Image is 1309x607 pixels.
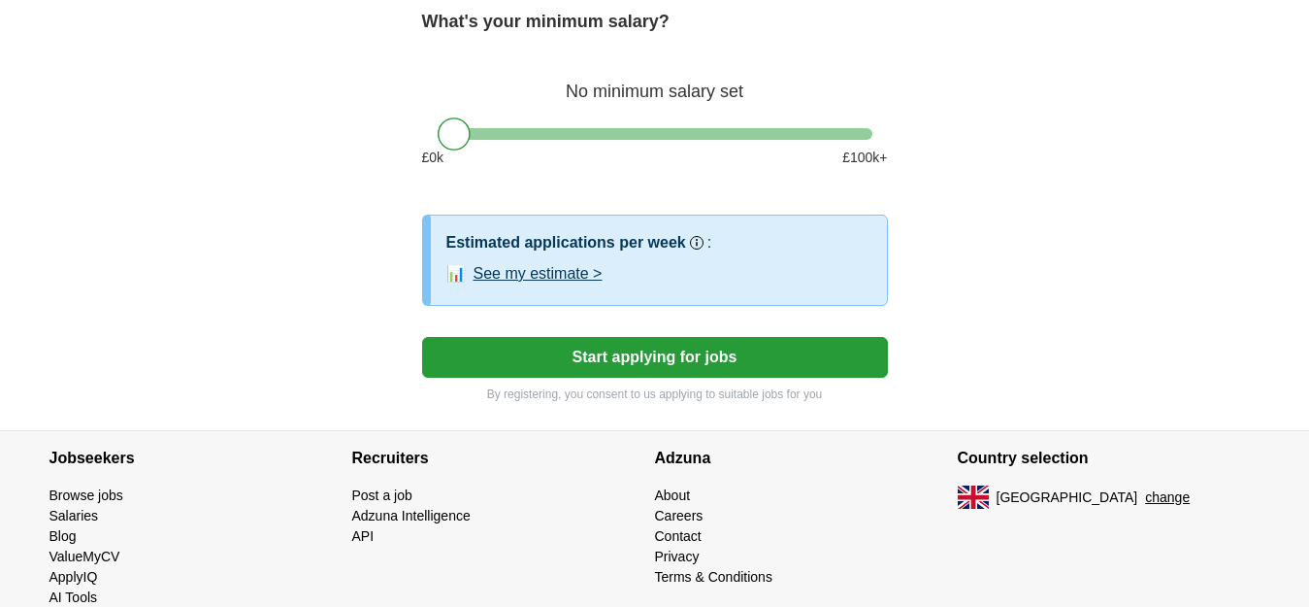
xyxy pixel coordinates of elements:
a: Careers [655,508,704,523]
img: UK flag [958,486,989,509]
a: Post a job [352,488,412,503]
a: API [352,528,375,544]
a: Contact [655,528,702,544]
h3: Estimated applications per week [446,231,686,254]
button: change [1145,488,1190,508]
button: See my estimate > [474,262,603,286]
a: About [655,488,691,503]
label: What's your minimum salary? [422,9,670,35]
span: £ 0 k [422,148,444,168]
a: Adzuna Intelligence [352,508,471,523]
span: [GEOGRAPHIC_DATA] [997,488,1138,508]
div: No minimum salary set [422,58,888,105]
a: Privacy [655,549,700,564]
a: Blog [49,528,77,544]
span: £ 100 k+ [842,148,887,168]
h4: Country selection [958,431,1260,486]
h3: : [707,231,711,254]
a: Salaries [49,508,99,523]
a: AI Tools [49,590,98,605]
span: 📊 [446,262,466,286]
button: Start applying for jobs [422,337,888,378]
p: By registering, you consent to us applying to suitable jobs for you [422,386,888,403]
a: Browse jobs [49,488,123,503]
a: Terms & Conditions [655,569,772,585]
a: ValueMyCV [49,549,120,564]
a: ApplyIQ [49,569,98,585]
